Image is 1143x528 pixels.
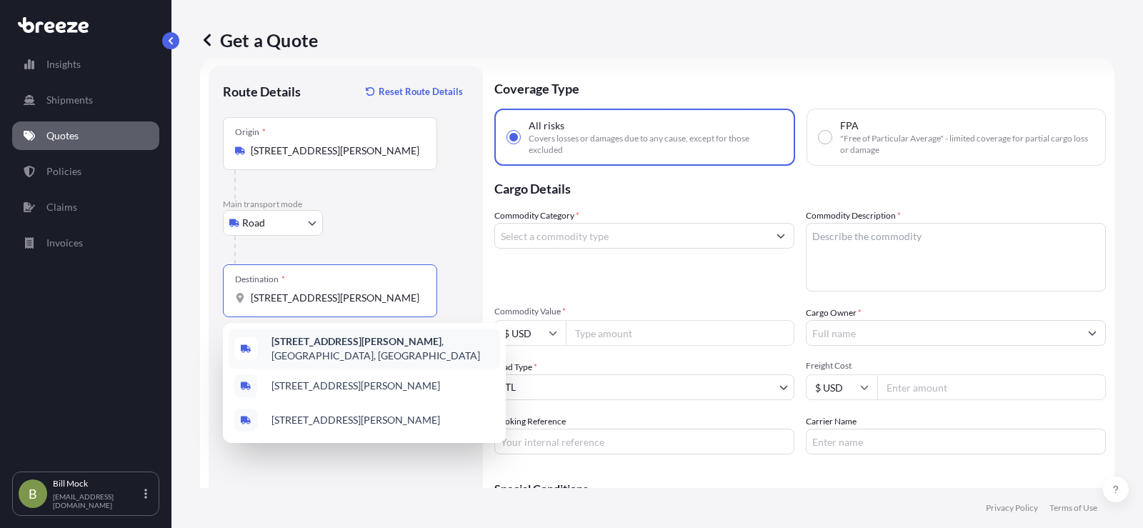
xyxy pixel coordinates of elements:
[501,380,516,394] span: LTL
[46,129,79,143] p: Quotes
[494,306,794,317] span: Commodity Value
[53,478,141,489] p: Bill Mock
[840,119,859,133] span: FPA
[494,166,1106,209] p: Cargo Details
[271,335,441,347] b: [STREET_ADDRESS][PERSON_NAME]
[806,306,862,320] label: Cargo Owner
[1079,320,1105,346] button: Show suggestions
[494,66,1106,109] p: Coverage Type
[494,414,566,429] label: Booking Reference
[223,323,506,443] div: Show suggestions
[46,57,81,71] p: Insights
[223,83,301,100] p: Route Details
[566,320,794,346] input: Type amount
[46,200,77,214] p: Claims
[46,236,83,250] p: Invoices
[251,291,419,305] input: Destination
[271,379,440,393] span: [STREET_ADDRESS][PERSON_NAME]
[200,29,318,51] p: Get a Quote
[251,144,419,158] input: Origin
[46,93,93,107] p: Shipments
[806,429,1106,454] input: Enter name
[53,492,141,509] p: [EMAIL_ADDRESS][DOMAIN_NAME]
[806,414,857,429] label: Carrier Name
[806,209,901,223] label: Commodity Description
[242,216,265,230] span: Road
[379,84,463,99] p: Reset Route Details
[271,413,440,427] span: [STREET_ADDRESS][PERSON_NAME]
[768,223,794,249] button: Show suggestions
[840,133,1094,156] span: "Free of Particular Average" - limited coverage for partial cargo loss or damage
[494,360,537,374] span: Load Type
[529,119,564,133] span: All risks
[271,334,494,363] span: , [GEOGRAPHIC_DATA], [GEOGRAPHIC_DATA]
[807,320,1079,346] input: Full name
[235,274,285,285] div: Destination
[235,126,266,138] div: Origin
[529,133,782,156] span: Covers losses or damages due to any cause, except for those excluded
[223,199,469,210] p: Main transport mode
[29,487,37,501] span: B
[494,483,1106,494] p: Special Conditions
[494,209,579,223] label: Commodity Category
[877,374,1106,400] input: Enter amount
[986,502,1038,514] p: Privacy Policy
[46,164,81,179] p: Policies
[223,210,323,236] button: Select transport
[1049,502,1097,514] p: Terms of Use
[806,360,1106,372] span: Freight Cost
[495,223,768,249] input: Select a commodity type
[494,429,794,454] input: Your internal reference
